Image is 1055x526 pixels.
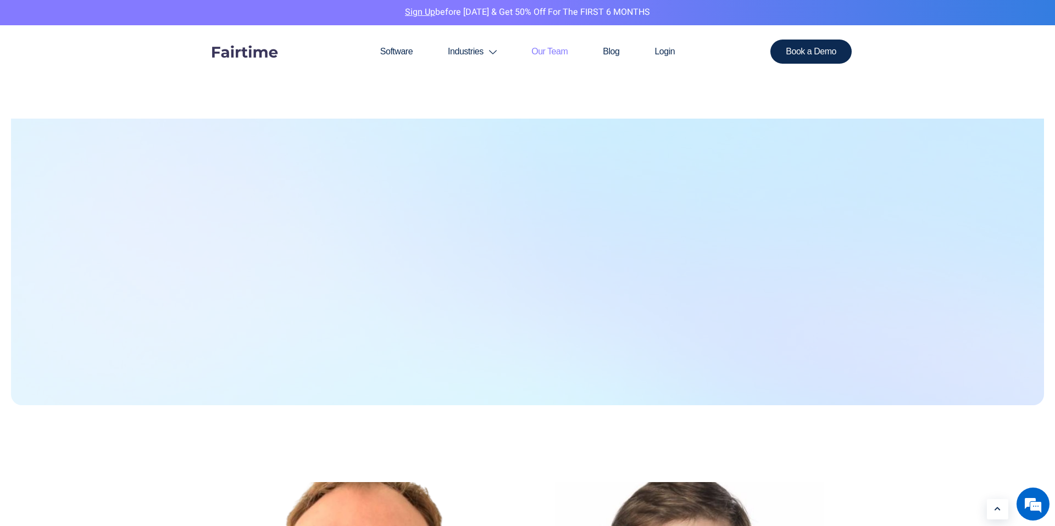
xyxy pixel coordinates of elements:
[430,25,514,78] a: Industries
[405,5,435,19] a: Sign Up
[514,25,585,78] a: Our Team
[637,25,692,78] a: Login
[363,25,430,78] a: Software
[8,5,1047,20] p: before [DATE] & Get 50% Off for the FIRST 6 MONTHS
[786,47,836,56] span: Book a Demo
[987,499,1008,519] a: Learn More
[770,40,852,64] a: Book a Demo
[585,25,637,78] a: Blog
